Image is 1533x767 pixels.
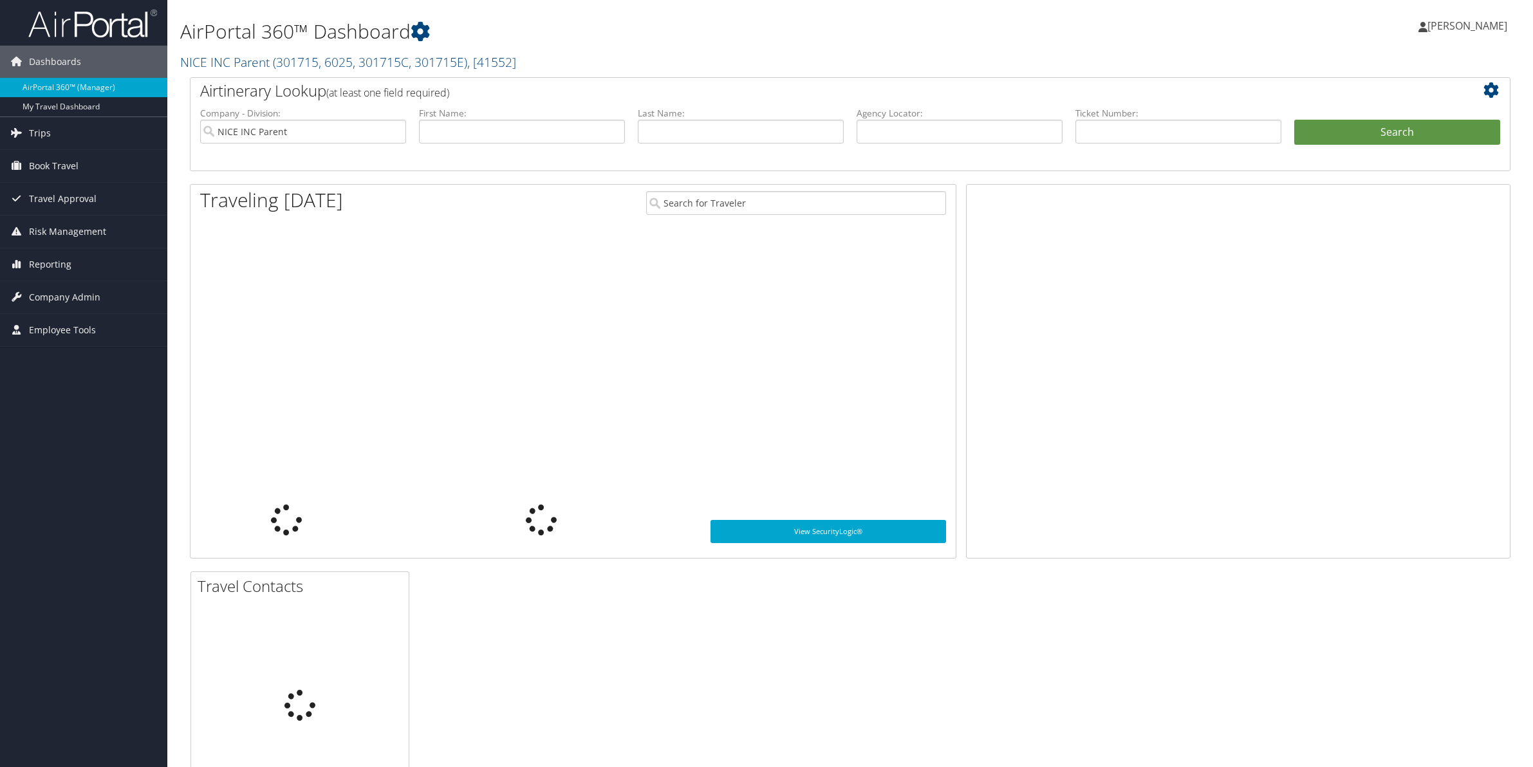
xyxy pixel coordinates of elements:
a: View SecurityLogic® [711,520,946,543]
a: [PERSON_NAME] [1418,6,1520,45]
img: airportal-logo.png [28,8,157,39]
label: Last Name: [638,107,844,120]
span: Company Admin [29,281,100,313]
label: Ticket Number: [1075,107,1281,120]
h1: Traveling [DATE] [200,187,343,214]
span: Risk Management [29,216,106,248]
span: Trips [29,117,51,149]
span: Dashboards [29,46,81,78]
a: NICE INC Parent [180,53,516,71]
button: Search [1294,120,1500,145]
span: , [ 41552 ] [467,53,516,71]
span: [PERSON_NAME] [1427,19,1507,33]
span: (at least one field required) [326,86,449,100]
h2: Travel Contacts [198,575,409,597]
input: Search for Traveler [646,191,945,215]
label: Agency Locator: [857,107,1063,120]
label: First Name: [419,107,625,120]
h1: AirPortal 360™ Dashboard [180,18,1073,45]
label: Company - Division: [200,107,406,120]
span: Reporting [29,248,71,281]
span: Travel Approval [29,183,97,215]
h2: Airtinerary Lookup [200,80,1390,102]
span: Book Travel [29,150,79,182]
span: ( 301715, 6025, 301715C, 301715E ) [273,53,467,71]
span: Employee Tools [29,314,96,346]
